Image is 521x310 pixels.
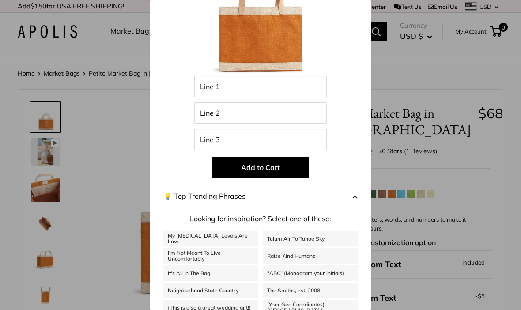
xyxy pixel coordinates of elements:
[163,283,258,298] a: Neighborhood State Country
[163,185,358,208] button: 💡 Top Trending Phrases
[163,265,258,281] a: It's All In The Bag
[263,283,358,298] a: The Smiths, est. 2008
[163,212,358,226] p: Looking for inspiration? Select one of these:
[263,265,358,281] a: "ABC" (Monogram your initials)
[163,248,258,264] a: I'm Not Meant To Live Uncomfortably
[163,231,258,246] a: My [MEDICAL_DATA] Levels Are Low
[7,276,94,303] iframe: Sign Up via Text for Offers
[263,248,358,264] a: Raise Kind Humans
[263,231,358,246] a: Tulum Air To Tahoe Sky
[212,157,309,178] button: Add to Cart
